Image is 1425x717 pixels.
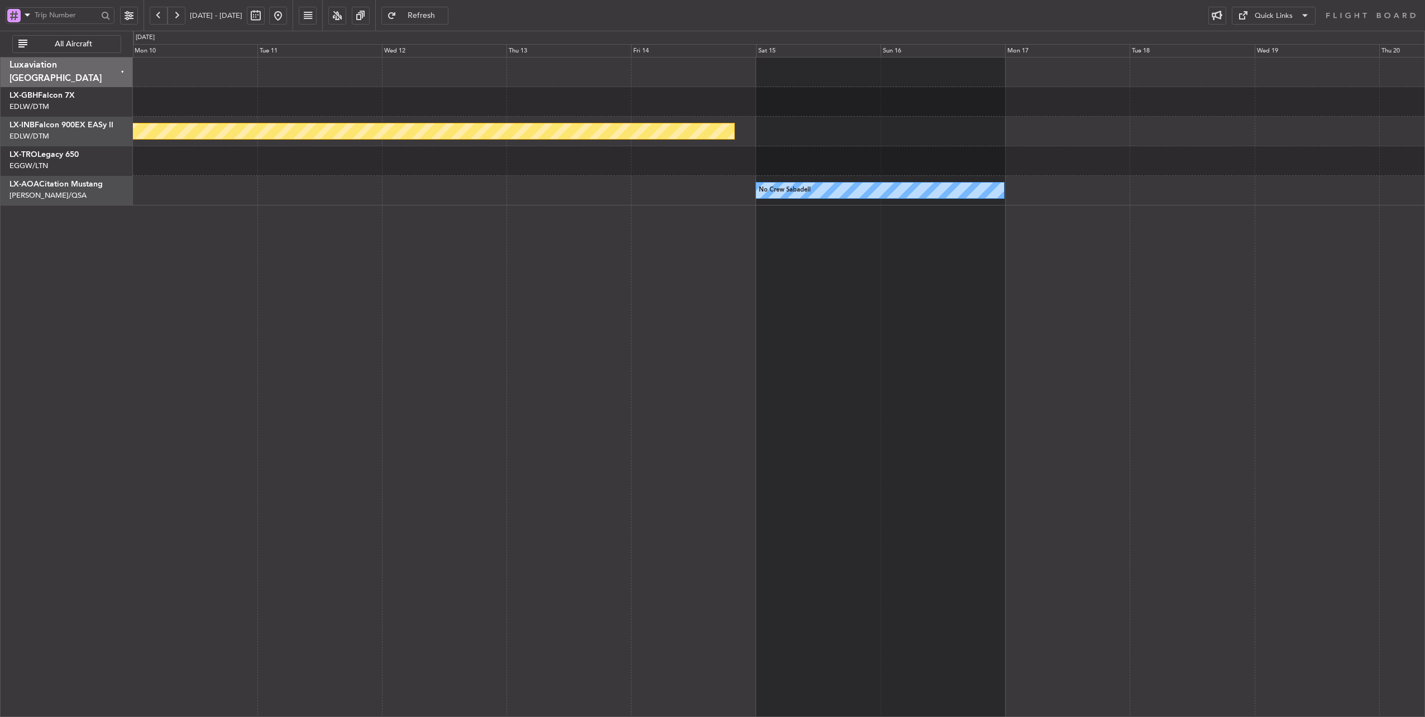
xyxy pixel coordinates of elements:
span: LX-TRO [9,151,37,159]
div: Mon 17 [1005,44,1130,58]
a: EDLW/DTM [9,131,49,141]
span: LX-INB [9,121,35,129]
span: [DATE] - [DATE] [190,11,242,21]
span: Refresh [399,12,444,20]
a: LX-TROLegacy 650 [9,151,79,159]
div: No Crew Sabadell [759,182,811,199]
div: Fri 14 [631,44,755,58]
span: LX-GBH [9,92,38,99]
div: Tue 11 [257,44,382,58]
span: LX-AOA [9,180,39,188]
div: Mon 10 [132,44,257,58]
a: EGGW/LTN [9,161,48,171]
div: Sat 15 [756,44,881,58]
div: [DATE] [136,33,155,42]
div: Sun 16 [881,44,1005,58]
input: Trip Number [35,7,98,23]
a: LX-GBHFalcon 7X [9,92,75,99]
a: LX-INBFalcon 900EX EASy II [9,121,113,129]
button: Quick Links [1232,7,1316,25]
button: All Aircraft [12,35,121,53]
a: EDLW/DTM [9,102,49,112]
div: Wed 12 [382,44,506,58]
div: Thu 13 [506,44,631,58]
div: Tue 18 [1130,44,1254,58]
button: Refresh [381,7,448,25]
div: Wed 19 [1255,44,1379,58]
span: All Aircraft [30,40,117,48]
div: Quick Links [1255,11,1293,22]
a: LX-AOACitation Mustang [9,180,103,188]
a: [PERSON_NAME]/QSA [9,190,87,200]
